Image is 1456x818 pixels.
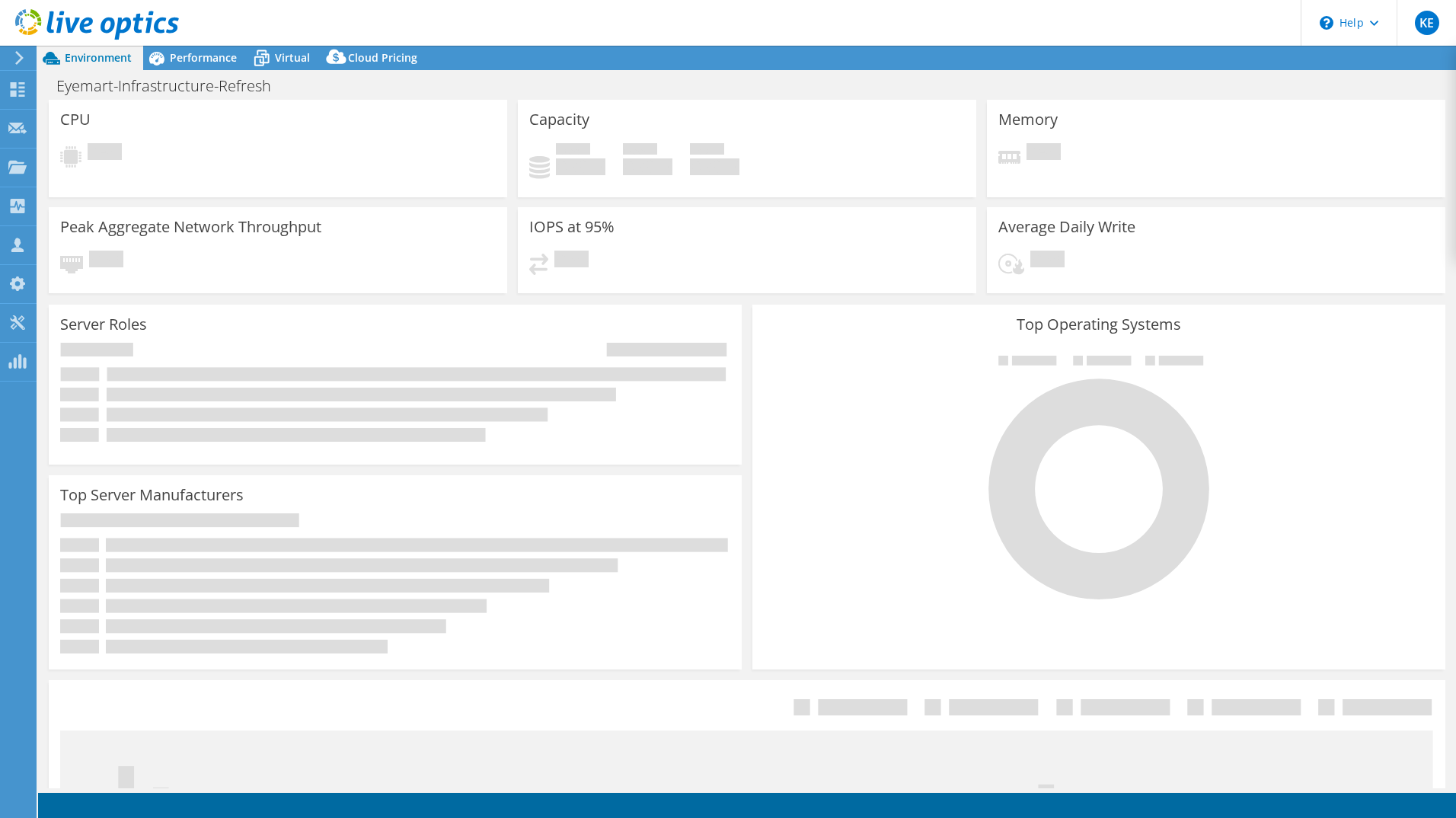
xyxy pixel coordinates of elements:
[1027,143,1061,164] span: Pending
[275,50,310,65] span: Virtual
[1320,16,1333,30] svg: \n
[998,111,1058,128] h3: Memory
[623,158,672,175] h4: 0 GiB
[60,111,91,128] h3: CPU
[1030,251,1065,271] span: Pending
[170,50,237,65] span: Performance
[556,143,590,158] span: Used
[556,158,605,175] h4: 0 GiB
[65,50,132,65] span: Environment
[623,143,657,158] span: Free
[60,487,244,503] h3: Top Server Manufacturers
[49,78,295,94] h1: Eyemart-Infrastructure-Refresh
[690,143,724,158] span: Total
[690,158,739,175] h4: 0 GiB
[1415,11,1439,35] span: KE
[60,316,147,333] h3: Server Roles
[764,316,1434,333] h3: Top Operating Systems
[88,143,122,164] span: Pending
[529,219,615,235] h3: IOPS at 95%
[89,251,123,271] span: Pending
[348,50,417,65] span: Cloud Pricing
[998,219,1135,235] h3: Average Daily Write
[60,219,321,235] h3: Peak Aggregate Network Throughput
[529,111,589,128] h3: Capacity
[554,251,589,271] span: Pending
